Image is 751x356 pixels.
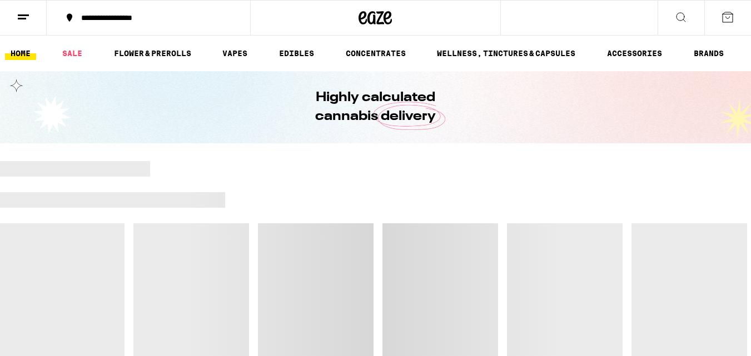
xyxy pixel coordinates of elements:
a: EDIBLES [273,47,320,60]
a: FLOWER & PREROLLS [108,47,197,60]
a: CONCENTRATES [340,47,411,60]
a: VAPES [217,47,253,60]
a: SALE [57,47,88,60]
a: BRANDS [688,47,729,60]
a: HOME [5,47,36,60]
h1: Highly calculated cannabis delivery [284,88,467,126]
a: ACCESSORIES [601,47,668,60]
a: WELLNESS, TINCTURES & CAPSULES [431,47,581,60]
